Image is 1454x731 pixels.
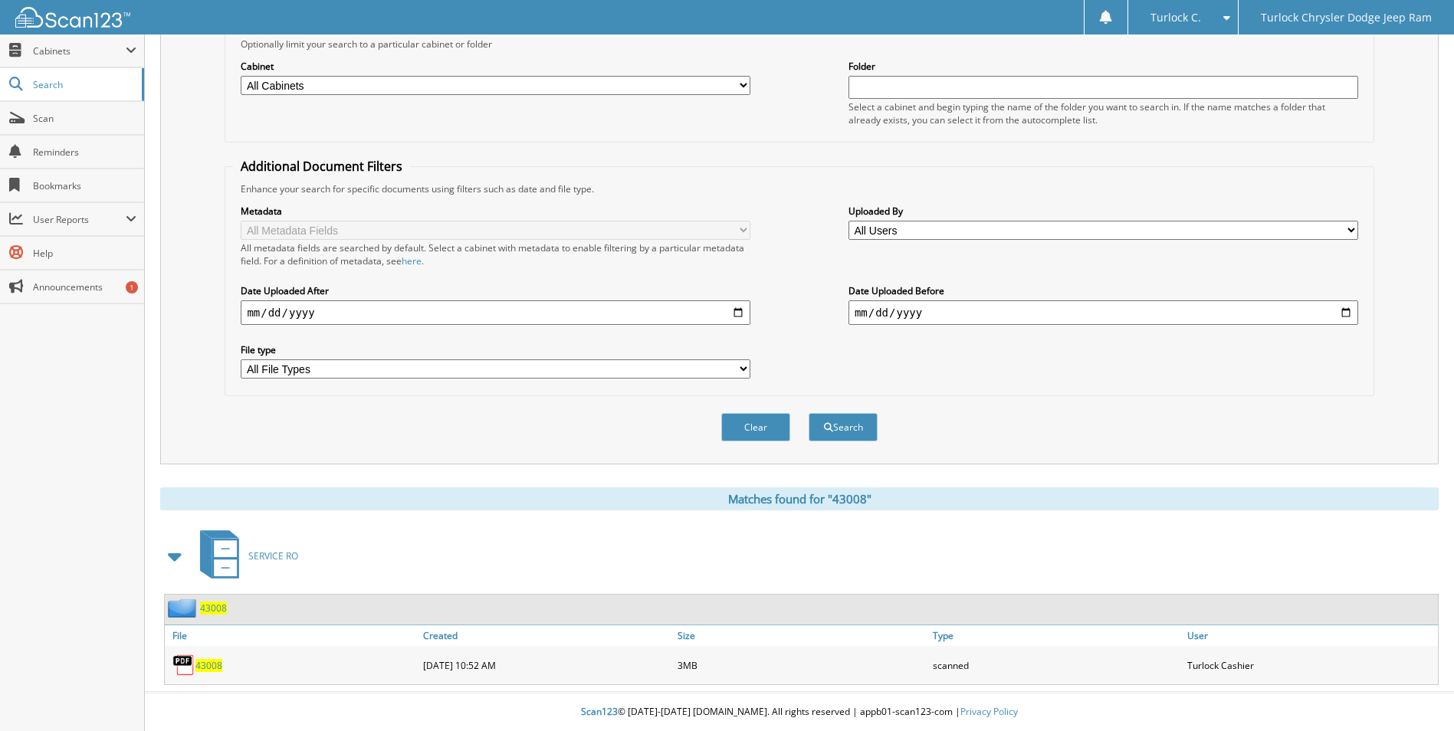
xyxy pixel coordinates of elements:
a: User [1183,625,1438,646]
img: scan123-logo-white.svg [15,7,130,28]
div: Matches found for "43008" [160,487,1439,510]
span: SERVICE RO [248,549,298,562]
label: Metadata [241,205,750,218]
img: folder2.png [168,598,200,618]
legend: Additional Document Filters [233,158,410,175]
span: Bookmarks [33,179,136,192]
label: File type [241,343,750,356]
label: Folder [848,60,1358,73]
a: here [402,254,422,267]
button: Clear [721,413,790,441]
input: start [241,300,750,325]
span: Search [33,78,134,91]
div: Select a cabinet and begin typing the name of the folder you want to search in. If the name match... [848,100,1358,126]
span: Cabinets [33,44,126,57]
span: User Reports [33,213,126,226]
div: Enhance your search for specific documents using filters such as date and file type. [233,182,1365,195]
a: 43008 [200,602,227,615]
button: Search [809,413,878,441]
label: Cabinet [241,60,750,73]
label: Date Uploaded Before [848,284,1358,297]
a: Privacy Policy [960,705,1018,718]
label: Uploaded By [848,205,1358,218]
span: Announcements [33,280,136,293]
div: © [DATE]-[DATE] [DOMAIN_NAME]. All rights reserved | appb01-scan123-com | [145,693,1454,731]
div: scanned [929,650,1183,680]
div: 1 [126,281,138,293]
label: Date Uploaded After [241,284,750,297]
div: Turlock Cashier [1183,650,1438,680]
a: File [165,625,419,646]
div: [DATE] 10:52 AM [419,650,674,680]
span: Reminders [33,146,136,159]
a: Created [419,625,674,646]
div: All metadata fields are searched by default. Select a cabinet with metadata to enable filtering b... [241,241,750,267]
span: Scan123 [581,705,618,718]
a: 43008 [195,659,222,672]
div: Optionally limit your search to a particular cabinet or folder [233,38,1365,51]
a: Size [674,625,928,646]
img: PDF.png [172,654,195,677]
div: 3MB [674,650,928,680]
span: Turlock C. [1150,13,1201,22]
input: end [848,300,1358,325]
a: SERVICE RO [191,526,298,586]
span: Turlock Chrysler Dodge Jeep Ram [1261,13,1432,22]
span: Scan [33,112,136,125]
a: Type [929,625,1183,646]
span: Help [33,247,136,260]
